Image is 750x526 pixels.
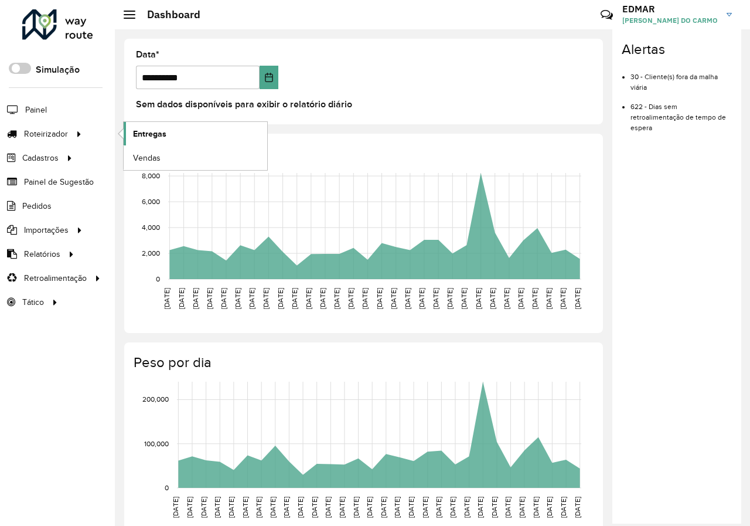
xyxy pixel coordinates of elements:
[165,484,169,491] text: 0
[574,288,581,309] text: [DATE]
[489,288,496,309] text: [DATE]
[291,288,298,309] text: [DATE]
[234,288,241,309] text: [DATE]
[347,288,354,309] text: [DATE]
[476,497,484,518] text: [DATE]
[36,63,80,77] label: Simulação
[338,497,346,518] text: [DATE]
[560,497,567,518] text: [DATE]
[622,15,718,26] span: [PERSON_NAME] DO CARMO
[594,2,619,28] a: Contato Rápido
[532,497,540,518] text: [DATE]
[449,497,456,518] text: [DATE]
[418,288,425,309] text: [DATE]
[460,288,468,309] text: [DATE]
[269,497,277,518] text: [DATE]
[200,497,207,518] text: [DATE]
[559,288,567,309] text: [DATE]
[136,47,159,62] label: Data
[446,288,454,309] text: [DATE]
[390,288,397,309] text: [DATE]
[142,223,160,231] text: 4,000
[504,497,512,518] text: [DATE]
[517,288,524,309] text: [DATE]
[213,497,221,518] text: [DATE]
[22,200,52,212] span: Pedidos
[22,296,44,308] span: Tático
[622,4,718,15] h3: EDMAR
[134,354,591,371] h4: Peso por dia
[135,8,200,21] h2: Dashboard
[255,497,262,518] text: [DATE]
[311,497,318,518] text: [DATE]
[277,288,284,309] text: [DATE]
[25,104,47,116] span: Painel
[172,497,179,518] text: [DATE]
[490,497,498,518] text: [DATE]
[296,497,304,518] text: [DATE]
[24,128,68,140] span: Roteirizador
[142,395,169,403] text: 200,000
[220,288,227,309] text: [DATE]
[531,288,538,309] text: [DATE]
[24,176,94,188] span: Painel de Sugestão
[393,497,401,518] text: [DATE]
[404,288,411,309] text: [DATE]
[630,93,732,133] li: 622 - Dias sem retroalimentação de tempo de espera
[133,152,161,164] span: Vendas
[630,63,732,93] li: 30 - Cliente(s) fora da malha viária
[319,288,326,309] text: [DATE]
[24,272,87,284] span: Retroalimentação
[144,439,169,447] text: 100,000
[186,497,193,518] text: [DATE]
[376,288,383,309] text: [DATE]
[333,288,340,309] text: [DATE]
[518,497,526,518] text: [DATE]
[421,497,429,518] text: [DATE]
[622,41,732,58] h4: Alertas
[361,288,369,309] text: [DATE]
[142,249,160,257] text: 2,000
[407,497,415,518] text: [DATE]
[134,145,591,162] h4: Capacidade por dia
[156,275,160,283] text: 0
[241,497,249,518] text: [DATE]
[545,288,553,309] text: [DATE]
[24,248,60,260] span: Relatórios
[324,497,332,518] text: [DATE]
[142,172,160,179] text: 8,000
[124,146,267,169] a: Vendas
[435,497,442,518] text: [DATE]
[178,288,185,309] text: [DATE]
[463,497,471,518] text: [DATE]
[136,97,352,111] label: Sem dados disponíveis para exibir o relatório diário
[366,497,373,518] text: [DATE]
[260,66,278,89] button: Choose Date
[142,198,160,205] text: 6,000
[192,288,199,309] text: [DATE]
[305,288,312,309] text: [DATE]
[206,288,213,309] text: [DATE]
[24,224,69,236] span: Importações
[546,497,553,518] text: [DATE]
[282,497,290,518] text: [DATE]
[248,288,255,309] text: [DATE]
[163,288,171,309] text: [DATE]
[133,128,166,140] span: Entregas
[352,497,360,518] text: [DATE]
[574,497,581,518] text: [DATE]
[461,4,583,35] div: Críticas? Dúvidas? Elogios? Sugestões? Entre em contato conosco!
[475,288,482,309] text: [DATE]
[262,288,270,309] text: [DATE]
[124,122,267,145] a: Entregas
[432,288,439,309] text: [DATE]
[22,152,59,164] span: Cadastros
[503,288,510,309] text: [DATE]
[380,497,387,518] text: [DATE]
[227,497,235,518] text: [DATE]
